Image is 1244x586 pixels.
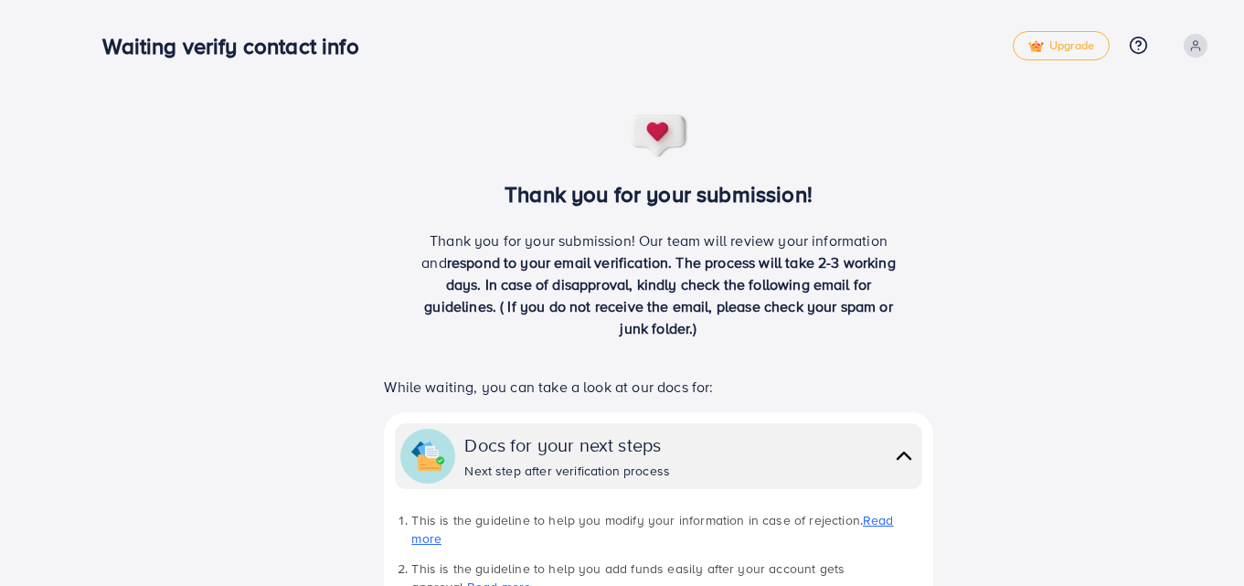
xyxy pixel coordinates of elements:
[424,252,896,338] span: respond to your email verification. The process will take 2-3 working days. In case of disapprova...
[354,181,963,208] h3: Thank you for your submission!
[411,511,893,548] a: Read more
[102,33,373,59] h3: Waiting verify contact info
[464,432,670,458] div: Docs for your next steps
[1028,39,1094,53] span: Upgrade
[415,229,903,339] p: Thank you for your submission! Our team will review your information and
[1013,31,1110,60] a: tickUpgrade
[1028,40,1044,53] img: tick
[411,511,921,549] li: This is the guideline to help you modify your information in case of rejection.
[411,440,444,473] img: collapse
[891,442,917,469] img: collapse
[384,376,932,398] p: While waiting, you can take a look at our docs for:
[629,113,689,159] img: success
[464,462,670,480] div: Next step after verification process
